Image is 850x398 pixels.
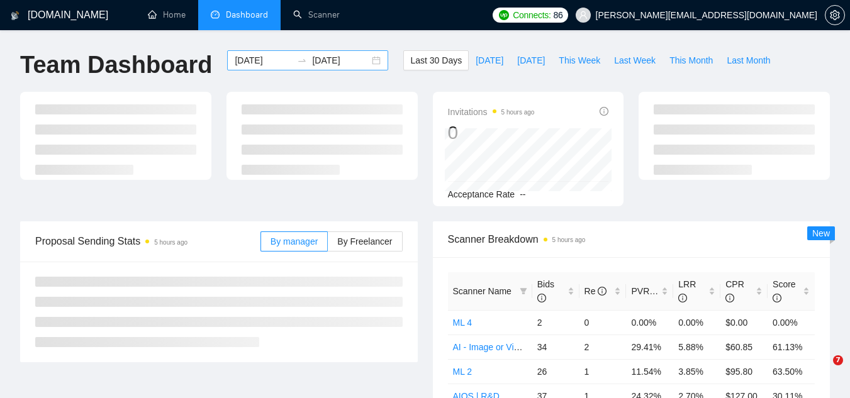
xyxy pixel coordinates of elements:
[720,310,768,334] td: $0.00
[812,228,830,238] span: New
[337,236,392,246] span: By Freelancer
[448,121,535,145] div: 0
[598,287,607,296] span: info-circle
[768,359,815,384] td: 63.50%
[833,355,843,365] span: 7
[517,282,530,301] span: filter
[211,10,220,19] span: dashboard
[552,50,607,70] button: This Week
[626,359,673,384] td: 11.54%
[453,286,512,296] span: Scanner Name
[501,109,535,116] time: 5 hours ago
[579,334,627,359] td: 2
[11,6,20,26] img: logo
[476,53,503,67] span: [DATE]
[825,10,844,20] span: setting
[448,189,515,199] span: Acceptance Rate
[297,55,307,65] span: to
[235,53,292,67] input: Start date
[297,55,307,65] span: swap-right
[35,233,260,249] span: Proposal Sending Stats
[510,50,552,70] button: [DATE]
[663,50,720,70] button: This Month
[725,294,734,302] span: info-circle
[607,50,663,70] button: Last Week
[614,53,656,67] span: Last Week
[517,53,545,67] span: [DATE]
[312,53,369,67] input: End date
[532,334,579,359] td: 34
[403,50,469,70] button: Last 30 Days
[579,359,627,384] td: 1
[725,279,744,303] span: CPR
[768,334,815,359] td: 61.13%
[673,359,720,384] td: 3.85%
[520,189,525,199] span: --
[678,279,696,303] span: LRR
[678,294,687,302] span: info-circle
[584,286,607,296] span: Re
[448,104,535,119] span: Invitations
[673,310,720,334] td: 0.00%
[293,9,340,20] a: searchScanner
[825,10,845,20] a: setting
[20,50,212,80] h1: Team Dashboard
[720,359,768,384] td: $95.80
[807,355,837,385] iframe: Intercom live chat
[453,342,585,352] a: AI - Image or Video, convolutional
[448,231,815,247] span: Scanner Breakdown
[626,310,673,334] td: 0.00%
[469,50,510,70] button: [DATE]
[631,286,661,296] span: PVR
[720,334,768,359] td: $60.85
[537,279,554,303] span: Bids
[499,10,509,20] img: upwork-logo.png
[148,9,186,20] a: homeHome
[773,294,781,302] span: info-circle
[673,334,720,359] td: 5.88%
[154,239,187,246] time: 5 hours ago
[513,8,551,22] span: Connects:
[520,287,527,295] span: filter
[271,236,318,246] span: By manager
[552,236,586,243] time: 5 hours ago
[410,53,462,67] span: Last 30 Days
[579,310,627,334] td: 0
[537,294,546,302] span: info-circle
[626,334,673,359] td: 29.41%
[727,53,770,67] span: Last Month
[453,318,473,328] a: ML 4
[226,9,268,20] span: Dashboard
[532,359,579,384] td: 26
[453,367,473,377] a: ML 2
[669,53,713,67] span: This Month
[600,107,608,116] span: info-circle
[532,310,579,334] td: 2
[554,8,563,22] span: 86
[773,279,796,303] span: Score
[559,53,600,67] span: This Week
[720,50,777,70] button: Last Month
[768,310,815,334] td: 0.00%
[825,5,845,25] button: setting
[579,11,588,19] span: user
